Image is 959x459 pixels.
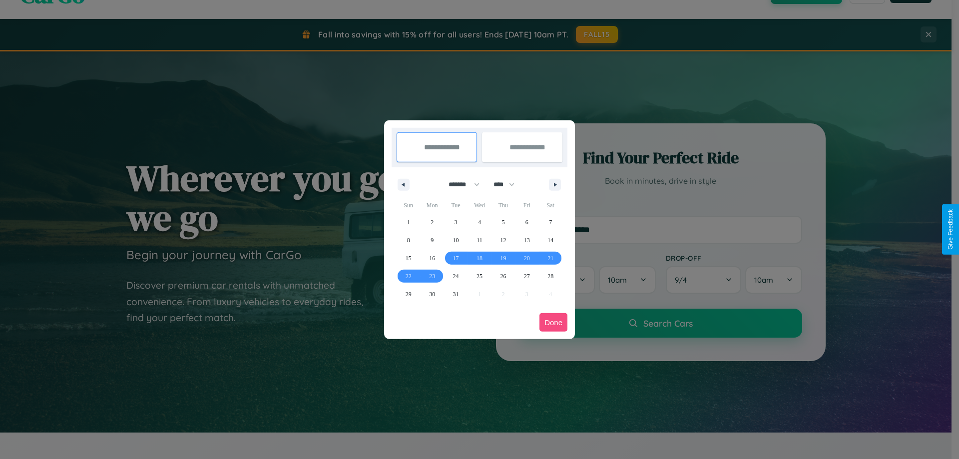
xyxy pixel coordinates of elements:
span: 12 [500,231,506,249]
button: 27 [515,267,538,285]
span: 31 [453,285,459,303]
button: 30 [420,285,444,303]
span: 5 [501,213,504,231]
button: 18 [468,249,491,267]
span: 7 [549,213,552,231]
span: 22 [406,267,412,285]
span: 20 [524,249,530,267]
button: 14 [539,231,562,249]
span: 19 [500,249,506,267]
button: 11 [468,231,491,249]
span: 14 [547,231,553,249]
span: 1 [407,213,410,231]
span: 29 [406,285,412,303]
span: 6 [525,213,528,231]
button: 7 [539,213,562,231]
button: 8 [397,231,420,249]
span: 15 [406,249,412,267]
span: 8 [407,231,410,249]
span: 26 [500,267,506,285]
span: 23 [429,267,435,285]
button: 31 [444,285,468,303]
button: 15 [397,249,420,267]
span: 18 [477,249,482,267]
span: 11 [477,231,482,249]
span: 25 [477,267,482,285]
button: 5 [491,213,515,231]
span: 10 [453,231,459,249]
button: 1 [397,213,420,231]
button: 4 [468,213,491,231]
span: Wed [468,197,491,213]
span: 17 [453,249,459,267]
button: 22 [397,267,420,285]
button: 17 [444,249,468,267]
button: 24 [444,267,468,285]
span: Mon [420,197,444,213]
button: 25 [468,267,491,285]
button: 20 [515,249,538,267]
span: 13 [524,231,530,249]
span: Sun [397,197,420,213]
button: 19 [491,249,515,267]
button: 26 [491,267,515,285]
span: Sat [539,197,562,213]
span: 4 [478,213,481,231]
span: 2 [431,213,434,231]
span: 27 [524,267,530,285]
span: 30 [429,285,435,303]
span: 3 [455,213,458,231]
button: Done [539,313,567,332]
button: 10 [444,231,468,249]
div: Give Feedback [947,209,954,250]
button: 12 [491,231,515,249]
span: 9 [431,231,434,249]
button: 3 [444,213,468,231]
button: 2 [420,213,444,231]
button: 29 [397,285,420,303]
button: 9 [420,231,444,249]
span: 28 [547,267,553,285]
span: 21 [547,249,553,267]
span: Tue [444,197,468,213]
button: 23 [420,267,444,285]
span: Fri [515,197,538,213]
button: 28 [539,267,562,285]
span: 24 [453,267,459,285]
button: 6 [515,213,538,231]
span: 16 [429,249,435,267]
button: 21 [539,249,562,267]
button: 13 [515,231,538,249]
span: Thu [491,197,515,213]
button: 16 [420,249,444,267]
